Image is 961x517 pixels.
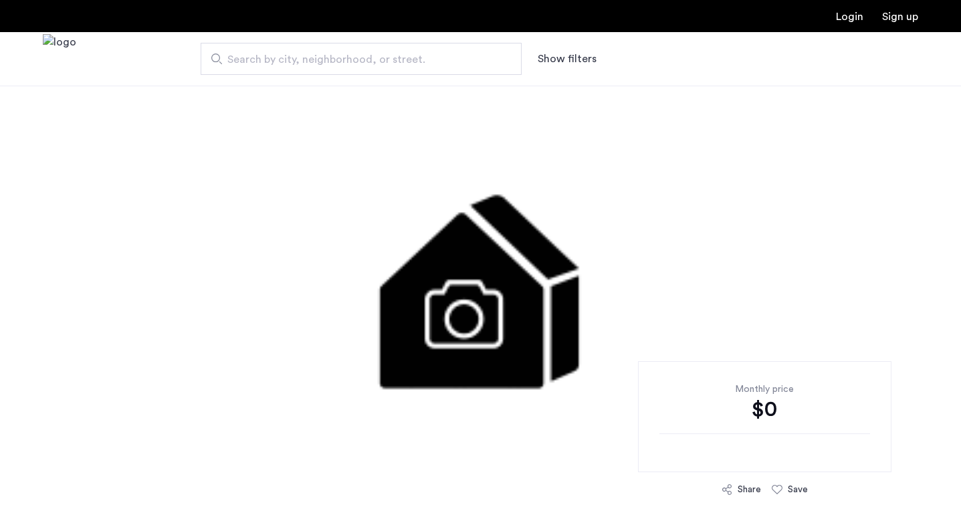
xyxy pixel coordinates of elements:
button: Show or hide filters [538,51,597,67]
span: Search by city, neighborhood, or street. [227,51,484,68]
a: Cazamio Logo [43,34,76,84]
div: Save [788,483,808,496]
img: 3.gif [173,86,788,487]
input: Apartment Search [201,43,522,75]
a: Registration [882,11,918,22]
img: logo [43,34,76,84]
div: $0 [659,396,870,423]
div: Share [738,483,761,496]
div: Monthly price [659,383,870,396]
a: Login [836,11,863,22]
